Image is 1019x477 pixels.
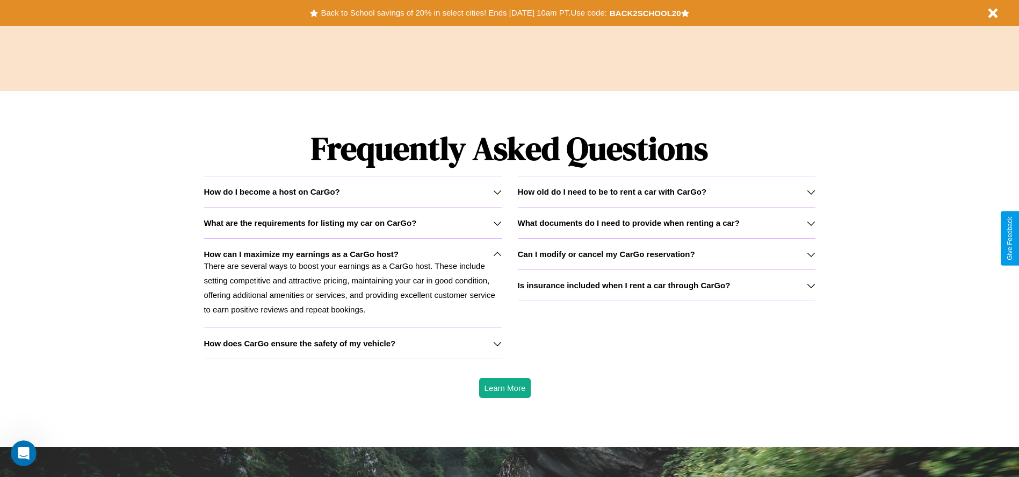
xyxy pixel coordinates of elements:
iframe: Intercom live chat [11,440,37,466]
h3: Can I modify or cancel my CarGo reservation? [518,250,695,259]
button: Learn More [479,378,531,398]
p: There are several ways to boost your earnings as a CarGo host. These include setting competitive ... [204,259,501,317]
div: Give Feedback [1006,217,1014,260]
h3: How can I maximize my earnings as a CarGo host? [204,250,399,259]
h3: How old do I need to be to rent a car with CarGo? [518,187,707,196]
b: BACK2SCHOOL20 [610,9,681,18]
h3: What are the requirements for listing my car on CarGo? [204,218,416,227]
h1: Frequently Asked Questions [204,121,815,176]
button: Back to School savings of 20% in select cities! Ends [DATE] 10am PT.Use code: [318,5,609,20]
h3: How do I become a host on CarGo? [204,187,339,196]
h3: Is insurance included when I rent a car through CarGo? [518,281,731,290]
h3: How does CarGo ensure the safety of my vehicle? [204,339,395,348]
h3: What documents do I need to provide when renting a car? [518,218,740,227]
